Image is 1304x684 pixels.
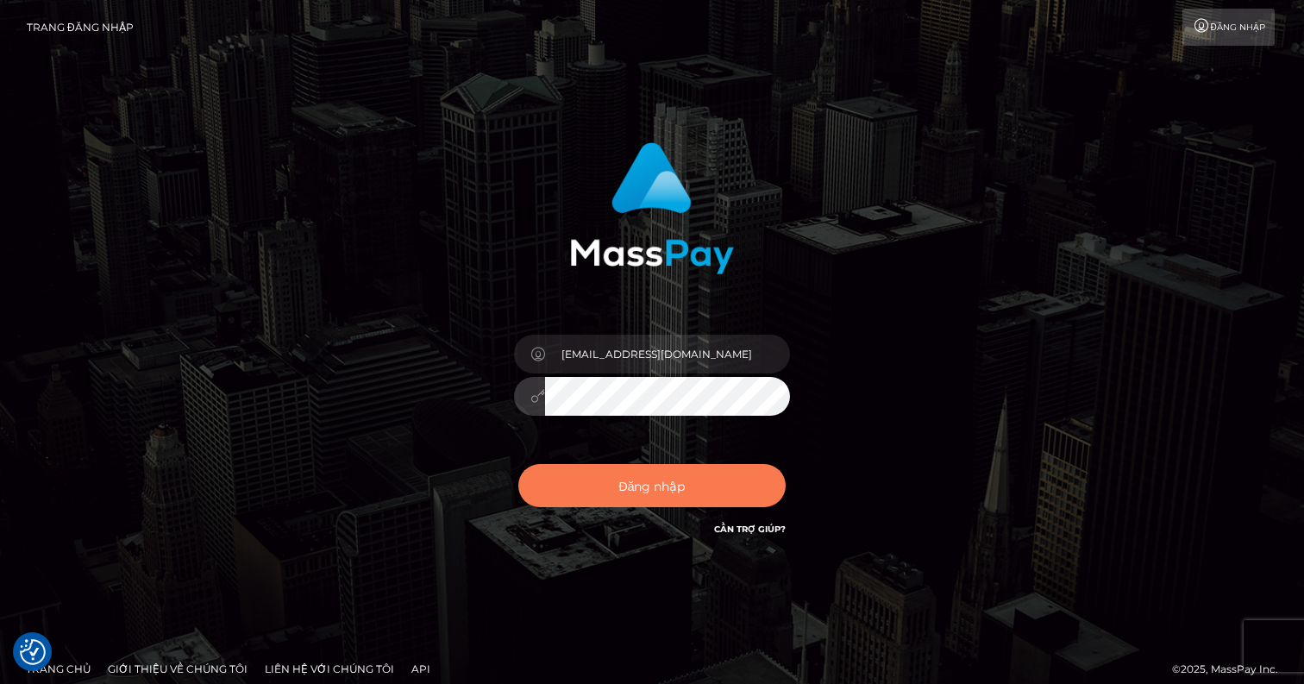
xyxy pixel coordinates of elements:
a: Cần trợ giúp? [714,524,786,535]
font: API [411,662,430,675]
img: Nút đồng ý xem lại [20,639,46,665]
font: 2025, MassPay Inc. [1181,662,1278,675]
a: Giới thiệu về chúng tôi [101,656,254,682]
font: Đăng nhập [619,478,686,493]
font: Trang đăng nhập [27,21,134,34]
a: Đăng nhập [1182,9,1275,46]
font: Liên hệ với chúng tôi [265,662,394,675]
input: Tên người dùng... [545,335,790,373]
a: Trang chủ [19,656,97,682]
img: Đăng nhập MassPay [570,142,734,274]
a: Liên hệ với chúng tôi [258,656,401,682]
font: Trang chủ [26,662,91,675]
font: Giới thiệu về chúng tôi [108,662,248,675]
button: Đăng nhập [518,464,786,507]
a: API [404,656,437,682]
button: Tùy chọn đồng ý [20,639,46,665]
font: Đăng nhập [1211,22,1265,33]
a: Trang đăng nhập [27,9,134,46]
font: © [1172,662,1181,675]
